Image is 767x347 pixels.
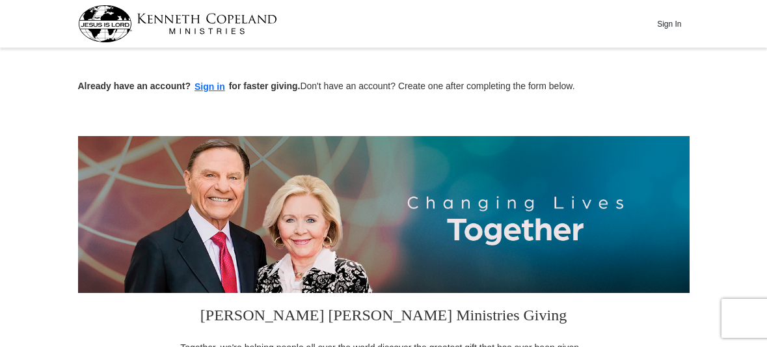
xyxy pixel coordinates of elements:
img: kcm-header-logo.svg [78,5,277,42]
p: Don't have an account? Create one after completing the form below. [78,79,690,94]
h3: [PERSON_NAME] [PERSON_NAME] Ministries Giving [172,293,595,341]
strong: Already have an account? for faster giving. [78,81,301,91]
button: Sign In [650,14,689,34]
button: Sign in [191,79,229,94]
